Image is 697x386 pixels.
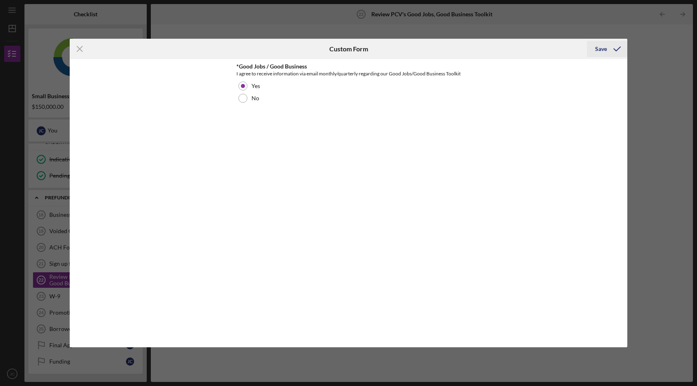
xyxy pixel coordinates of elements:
[329,45,368,53] h6: Custom Form
[236,63,461,70] div: *Good Jobs / Good Business
[595,41,607,57] div: Save
[587,41,627,57] button: Save
[251,83,260,89] label: Yes
[251,95,259,101] label: No
[236,70,461,78] div: I agree to receive information via email monthly/quarterly regarding our Good Jobs/Good Business ...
